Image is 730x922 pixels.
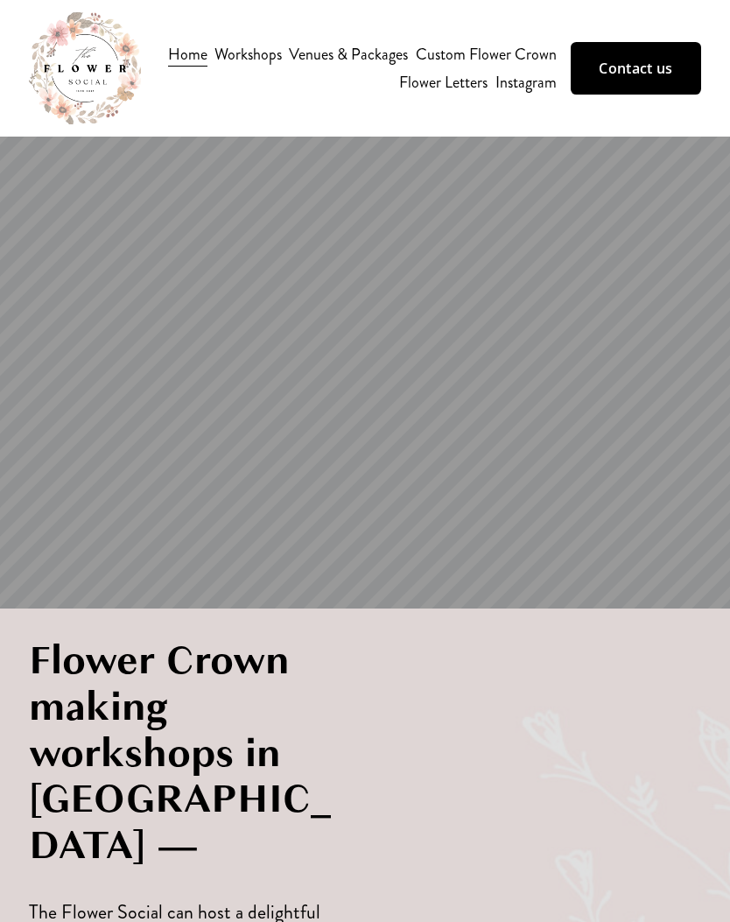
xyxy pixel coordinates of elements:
[289,40,408,68] a: Venues & Packages
[399,68,488,96] a: Flower Letters
[495,68,557,96] a: Instagram
[214,40,282,68] a: folder dropdown
[571,42,700,95] a: Contact us
[214,42,282,67] span: Workshops
[168,40,207,68] a: Home
[29,12,141,124] img: The Flower Social
[29,637,350,868] h1: Flower Crown making workshops in [GEOGRAPHIC_DATA] —
[416,40,557,68] a: Custom Flower Crown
